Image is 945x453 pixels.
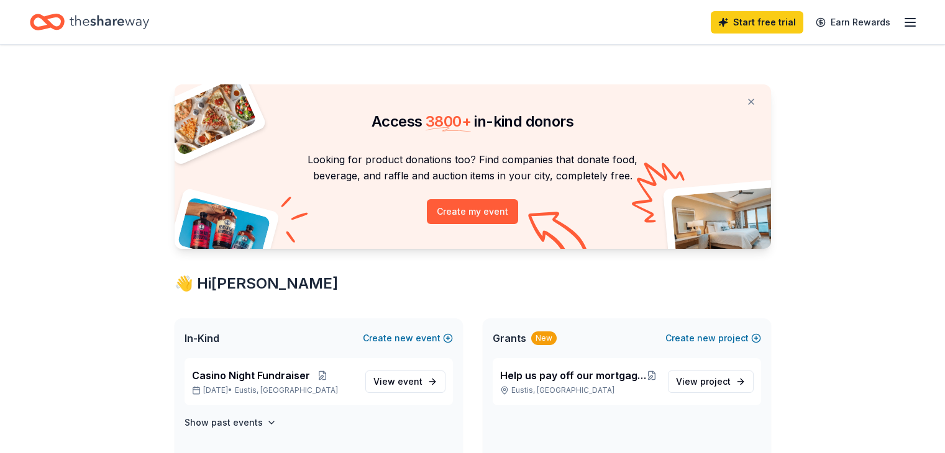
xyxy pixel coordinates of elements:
a: Start free trial [711,11,803,34]
img: Curvy arrow [528,212,590,258]
span: 3800 + [426,112,471,130]
span: Eustis, [GEOGRAPHIC_DATA] [235,385,338,395]
a: Earn Rewards [808,11,898,34]
span: View [676,374,731,389]
span: Grants [493,331,526,346]
button: Createnewevent [363,331,453,346]
a: Home [30,7,149,37]
span: project [700,376,731,387]
span: View [373,374,422,389]
span: Access in-kind donors [372,112,573,130]
button: Create my event [427,199,518,224]
p: Looking for product donations too? Find companies that donate food, beverage, and raffle and auct... [189,151,756,184]
img: Pizza [160,77,257,156]
div: 👋 Hi [PERSON_NAME] [175,274,771,294]
button: Createnewproject [665,331,761,346]
span: In-Kind [185,331,219,346]
a: View project [668,370,754,393]
h4: Show past events [185,415,263,430]
span: Help us pay off our mortgage! - A Forever Home Animal Rescue [500,368,646,383]
p: Eustis, [GEOGRAPHIC_DATA] [500,385,658,395]
button: Show past events [185,415,276,430]
a: View event [365,370,445,393]
span: Casino Night Fundraiser [192,368,310,383]
span: event [398,376,422,387]
div: New [531,331,557,345]
span: new [395,331,413,346]
span: new [697,331,716,346]
p: [DATE] • [192,385,355,395]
